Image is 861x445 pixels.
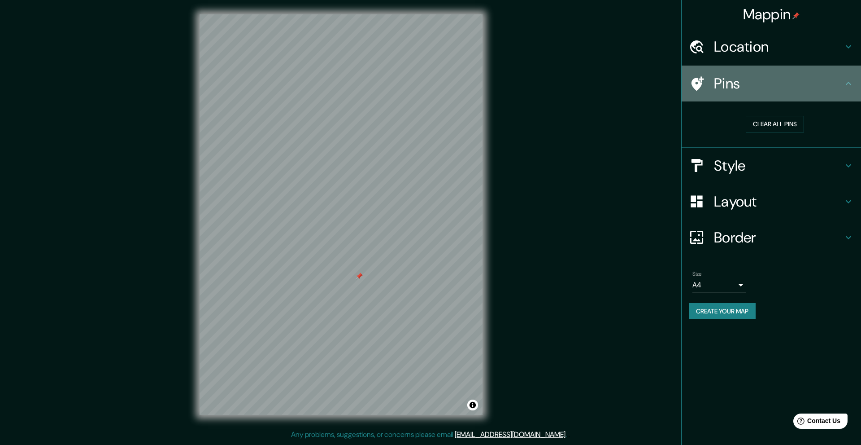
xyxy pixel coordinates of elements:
div: Location [682,29,861,65]
button: Toggle attribution [467,400,478,410]
button: Create your map [689,303,756,320]
a: [EMAIL_ADDRESS][DOMAIN_NAME] [455,430,565,439]
div: Pins [682,66,861,101]
button: Clear all pins [746,116,804,132]
h4: Pins [714,75,843,93]
img: pin-icon.png [792,12,800,19]
iframe: Help widget launcher [781,410,851,435]
h4: Border [714,229,843,247]
div: Layout [682,184,861,220]
h4: Style [714,157,843,175]
canvas: Map [200,14,483,415]
div: . [568,429,570,440]
h4: Location [714,38,843,56]
div: A4 [692,278,746,292]
h4: Mappin [743,5,800,23]
div: Border [682,220,861,256]
label: Size [692,270,702,278]
h4: Layout [714,193,843,211]
p: Any problems, suggestions, or concerns please email . [291,429,567,440]
div: . [567,429,568,440]
div: Style [682,148,861,184]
